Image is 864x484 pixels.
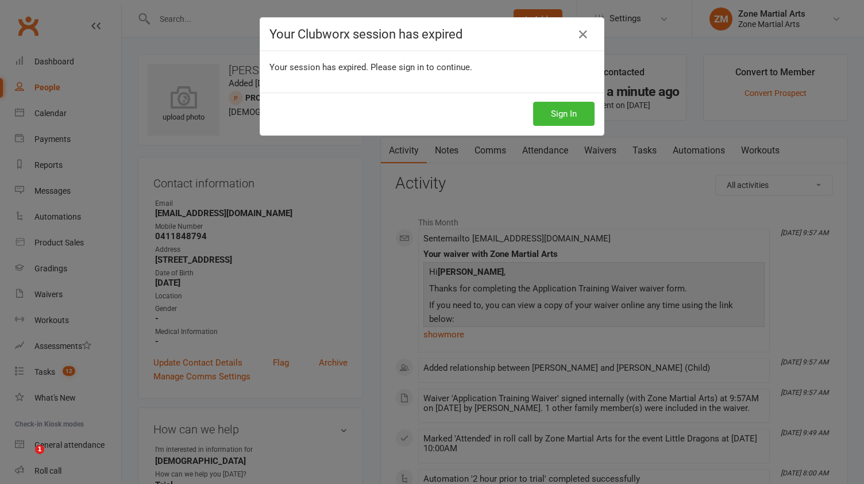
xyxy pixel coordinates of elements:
button: Sign In [533,102,595,126]
a: Close [574,25,592,44]
h4: Your Clubworx session has expired [269,27,595,41]
span: Your session has expired. Please sign in to continue. [269,62,472,72]
span: 1 [35,445,44,454]
iframe: Intercom live chat [11,445,39,473]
